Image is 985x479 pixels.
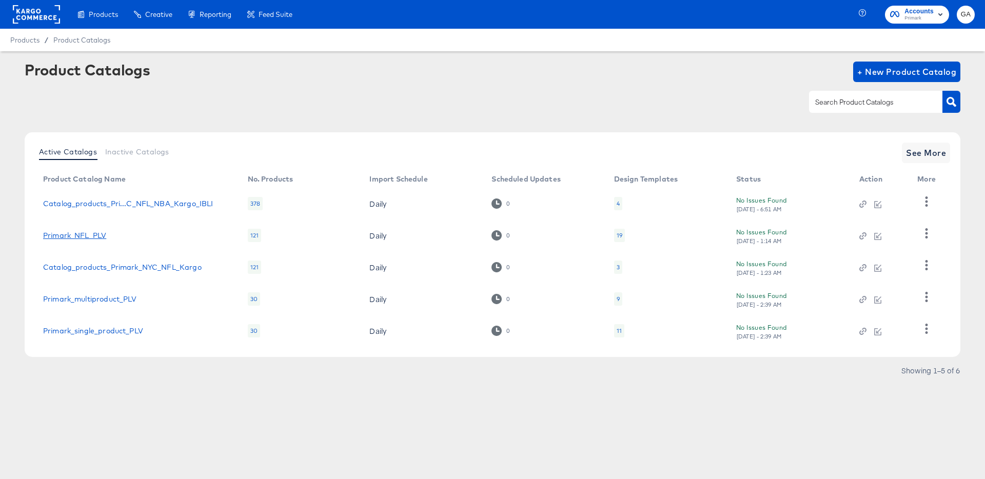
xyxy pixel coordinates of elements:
[43,231,106,239] a: Primark_NFL_PLV
[40,36,53,44] span: /
[506,264,510,271] div: 0
[259,10,292,18] span: Feed Suite
[961,9,971,21] span: GA
[614,261,622,274] div: 3
[25,62,150,78] div: Product Catalogs
[901,367,960,374] div: Showing 1–5 of 6
[506,327,510,334] div: 0
[248,175,293,183] div: No. Products
[361,251,483,283] td: Daily
[885,6,949,24] button: AccountsPrimark
[145,10,172,18] span: Creative
[43,263,202,271] a: Catalog_products_Primark_NYC_NFL_Kargo
[491,326,509,335] div: 0
[361,315,483,347] td: Daily
[617,295,620,303] div: 9
[369,175,427,183] div: Import Schedule
[248,197,263,210] div: 378
[491,198,509,208] div: 0
[53,36,110,44] a: Product Catalogs
[813,96,922,108] input: Search Product Catalogs
[43,295,137,303] a: Primark_multiproduct_PLV
[906,146,946,160] span: See More
[957,6,975,24] button: GA
[105,148,169,156] span: Inactive Catalogs
[506,200,510,207] div: 0
[909,171,948,188] th: More
[361,188,483,219] td: Daily
[361,283,483,315] td: Daily
[506,295,510,303] div: 0
[851,171,910,188] th: Action
[614,197,622,210] div: 4
[491,230,509,240] div: 0
[853,62,960,82] button: + New Product Catalog
[491,294,509,304] div: 0
[248,292,260,306] div: 30
[728,171,851,188] th: Status
[248,229,261,242] div: 121
[43,327,143,335] a: Primark_single_product_PLV
[904,14,934,23] span: Primark
[617,327,622,335] div: 11
[617,199,620,208] div: 4
[491,175,561,183] div: Scheduled Updates
[200,10,231,18] span: Reporting
[43,199,213,208] a: Catalog_products_Pri...C_NFL_NBA_Kargo_IBLI
[902,143,950,163] button: See More
[43,175,126,183] div: Product Catalog Name
[614,324,624,337] div: 11
[248,324,260,337] div: 30
[614,229,625,242] div: 19
[491,262,509,272] div: 0
[361,219,483,251] td: Daily
[617,263,620,271] div: 3
[506,232,510,239] div: 0
[89,10,118,18] span: Products
[248,261,261,274] div: 121
[39,148,97,156] span: Active Catalogs
[857,65,956,79] span: + New Product Catalog
[614,175,678,183] div: Design Templates
[617,231,622,239] div: 19
[904,6,934,17] span: Accounts
[614,292,622,306] div: 9
[10,36,40,44] span: Products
